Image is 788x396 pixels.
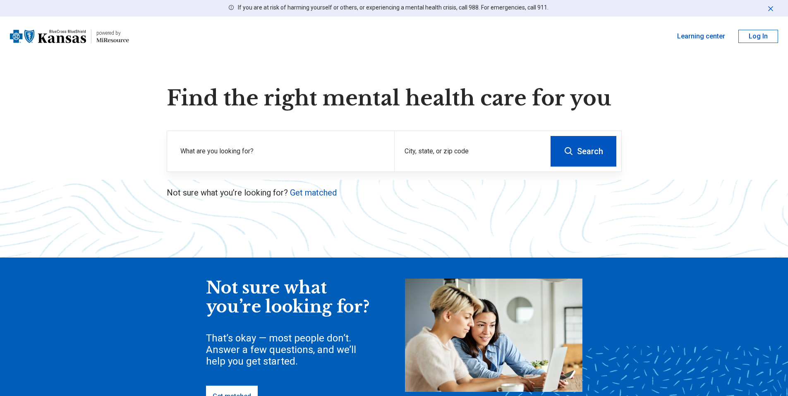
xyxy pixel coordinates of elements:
[290,188,337,198] a: Get matched
[238,3,548,12] p: If you are at risk of harming yourself or others, or experiencing a mental health crisis, call 98...
[96,29,129,37] div: powered by
[677,31,725,41] a: Learning center
[766,3,775,13] button: Dismiss
[10,26,86,46] img: Blue Cross Blue Shield Kansas
[206,332,371,367] div: That’s okay — most people don’t. Answer a few questions, and we’ll help you get started.
[180,146,384,156] label: What are you looking for?
[738,30,778,43] button: Log In
[167,187,622,198] p: Not sure what you’re looking for?
[167,86,622,111] h1: Find the right mental health care for you
[551,136,616,167] button: Search
[10,26,129,46] a: Blue Cross Blue Shield Kansaspowered by
[206,279,371,316] div: Not sure what you’re looking for?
